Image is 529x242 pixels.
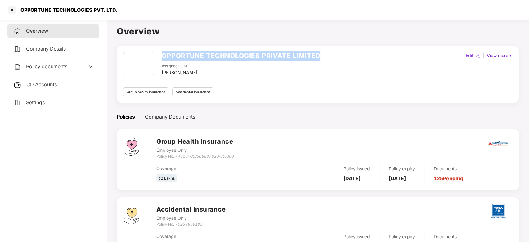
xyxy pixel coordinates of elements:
div: Edit [464,52,475,59]
img: svg+xml;base64,PHN2ZyB4bWxucz0iaHR0cDovL3d3dy53My5vcmcvMjAwMC9zdmciIHdpZHRoPSIyNCIgaGVpZ2h0PSIyNC... [14,63,21,71]
div: Policy No. - [156,222,226,227]
img: rightIcon [508,54,513,58]
div: Policy expiry [389,233,415,240]
div: Policy issued [343,165,370,172]
div: Employee Only [156,215,226,222]
img: editIcon [476,54,480,58]
div: Employee Only [156,147,234,154]
div: Group health insurance [123,87,168,96]
div: Policy No. - [156,154,234,159]
div: Policies [117,113,135,121]
b: [DATE] [389,175,406,181]
div: Documents [434,165,463,172]
img: svg+xml;base64,PHN2ZyB4bWxucz0iaHR0cDovL3d3dy53My5vcmcvMjAwMC9zdmciIHdpZHRoPSIyNCIgaGVpZ2h0PSIyNC... [14,45,21,53]
div: OPPORTUNE TECHNOLOGIES PVT. LTD. [17,7,118,13]
div: ₹2 Lakhs [156,174,177,183]
div: Assigned CSM [162,63,197,69]
img: svg+xml;base64,PHN2ZyB3aWR0aD0iMjUiIGhlaWdodD0iMjQiIHZpZXdCb3g9IjAgMCAyNSAyNCIgZmlsbD0ibm9uZSIgeG... [14,81,21,89]
span: CD Accounts [26,81,57,87]
div: Accidental insurance [172,87,213,96]
span: Settings [26,99,45,105]
b: [DATE] [343,175,361,181]
div: Coverage [156,165,275,172]
img: svg+xml;base64,PHN2ZyB4bWxucz0iaHR0cDovL3d3dy53My5vcmcvMjAwMC9zdmciIHdpZHRoPSI0OS4zMjEiIGhlaWdodD... [124,205,139,224]
span: down [88,64,93,69]
img: icici.png [487,140,509,147]
div: Documents [434,233,460,240]
h3: Accidental Insurance [156,205,226,214]
a: 125 Pending [434,175,463,181]
img: svg+xml;base64,PHN2ZyB4bWxucz0iaHR0cDovL3d3dy53My5vcmcvMjAwMC9zdmciIHdpZHRoPSIyNCIgaGVpZ2h0PSIyNC... [14,28,21,35]
img: tatag.png [487,200,509,222]
div: View more [486,52,514,59]
i: 0239859183 [177,222,202,226]
h1: Overview [117,25,519,38]
div: Policy expiry [389,165,415,172]
div: | [482,52,486,59]
h3: Group Health Insurance [156,137,234,146]
div: Company Documents [145,113,195,121]
div: Coverage [156,233,275,240]
div: Policy issued [343,233,370,240]
div: [PERSON_NAME] [162,69,197,76]
h2: OPPORTUNE TECHNOLOGIES PRIVATE LIMITED [162,51,320,61]
span: Policy documents [26,63,67,69]
span: Overview [26,28,48,34]
i: 4016/X/O/368837620/00/000 [177,154,234,159]
span: Company Details [26,46,66,52]
img: svg+xml;base64,PHN2ZyB4bWxucz0iaHR0cDovL3d3dy53My5vcmcvMjAwMC9zdmciIHdpZHRoPSI0Ny43MTQiIGhlaWdodD... [124,137,139,156]
img: svg+xml;base64,PHN2ZyB4bWxucz0iaHR0cDovL3d3dy53My5vcmcvMjAwMC9zdmciIHdpZHRoPSIyNCIgaGVpZ2h0PSIyNC... [14,99,21,106]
